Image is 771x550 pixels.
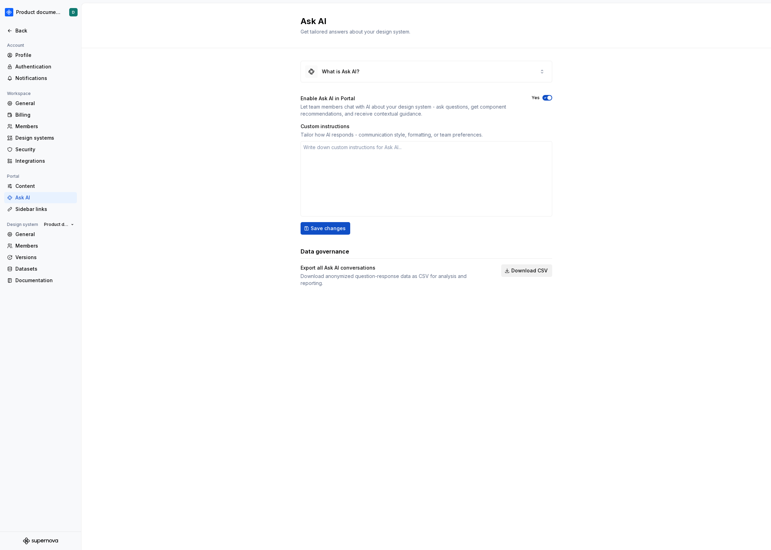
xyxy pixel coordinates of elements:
div: Security [15,146,74,153]
button: Download CSV [501,264,552,277]
a: Versions [4,252,77,263]
a: Members [4,240,77,251]
a: Sidebar links [4,204,77,215]
a: General [4,98,77,109]
a: Notifications [4,73,77,84]
div: Download anonymized question-response data as CSV for analysis and reporting. [301,273,489,287]
button: Product documentationD [1,5,80,20]
div: Profile [15,52,74,59]
span: Get tailored answers about your design system. [301,29,410,35]
div: Datasets [15,265,74,272]
div: Product documentation [16,9,61,16]
div: Let team members chat with AI about your design system - ask questions, get component recommendat... [301,103,519,117]
div: Export all Ask AI conversations [301,264,489,271]
div: D [72,9,75,15]
a: Security [4,144,77,155]
div: Content [15,183,74,190]
a: Billing [4,109,77,120]
a: Authentication [4,61,77,72]
div: Design systems [15,134,74,141]
a: Members [4,121,77,132]
label: Yes [532,95,540,101]
a: General [4,229,77,240]
h2: Ask AI [301,16,544,27]
div: Design system [4,220,41,229]
span: Product documentation [44,222,68,227]
svg: Supernova Logo [23,537,58,544]
h3: Data governance [301,247,349,256]
span: Download CSV [511,267,548,274]
div: Billing [15,111,74,118]
a: Ask AI [4,192,77,203]
div: Back [15,27,74,34]
a: Content [4,181,77,192]
div: General [15,231,74,238]
button: Save changes [301,222,350,235]
div: Members [15,123,74,130]
div: Notifications [15,75,74,82]
img: 87691e09-aac2-46b6-b153-b9fe4eb63333.png [5,8,13,16]
div: Integrations [15,157,74,164]
a: Integrations [4,155,77,167]
a: Documentation [4,275,77,286]
a: Profile [4,50,77,61]
div: Sidebar links [15,206,74,213]
div: Members [15,242,74,249]
div: General [15,100,74,107]
div: Workspace [4,89,34,98]
div: What is Ask AI? [322,68,359,75]
div: Portal [4,172,22,181]
div: Custom instructions [301,123,552,130]
div: Enable Ask AI in Portal [301,95,519,102]
div: Versions [15,254,74,261]
div: Account [4,41,27,50]
div: Ask AI [15,194,74,201]
div: Documentation [15,277,74,284]
div: Tailor how AI responds - communication style, formatting, or team preferences. [301,131,552,138]
a: Datasets [4,263,77,274]
a: Design systems [4,132,77,144]
div: Authentication [15,63,74,70]
span: Save changes [311,225,346,232]
a: Back [4,25,77,36]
